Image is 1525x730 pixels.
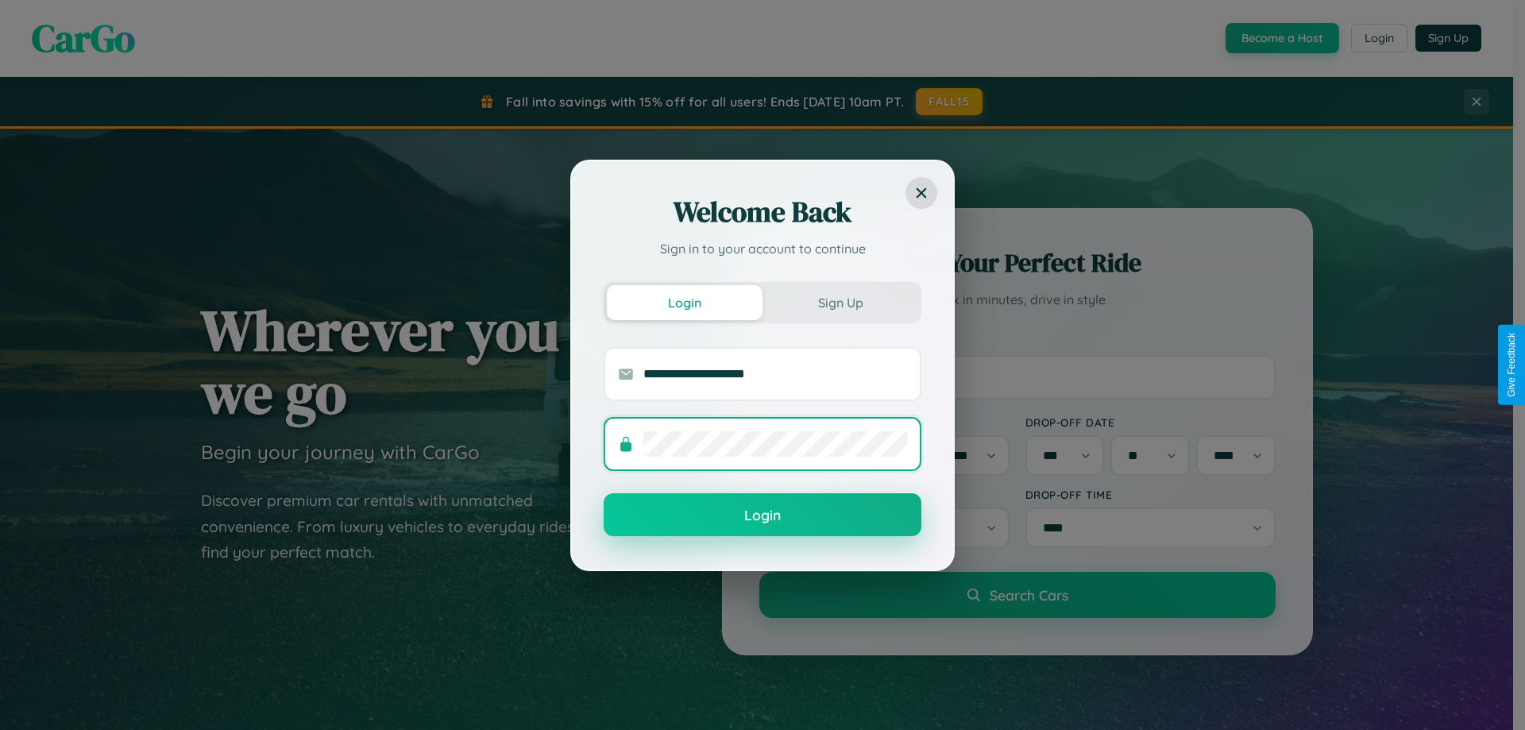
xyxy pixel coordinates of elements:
p: Sign in to your account to continue [604,239,921,258]
button: Login [607,285,762,320]
h2: Welcome Back [604,193,921,231]
button: Login [604,493,921,536]
div: Give Feedback [1506,333,1517,397]
button: Sign Up [762,285,918,320]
